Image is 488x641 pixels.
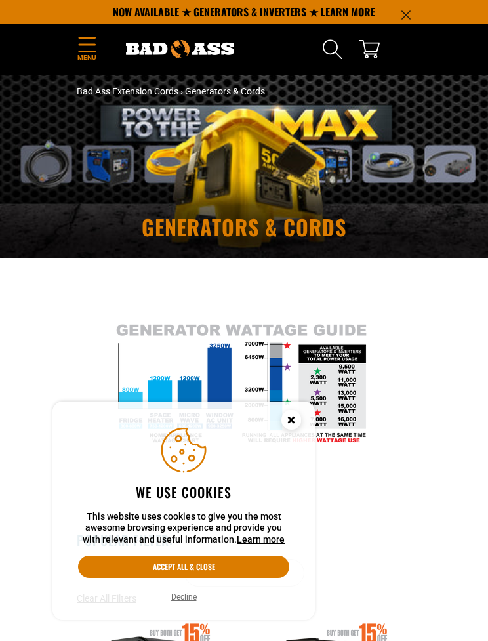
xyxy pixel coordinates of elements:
[77,86,178,96] a: Bad Ass Extension Cords
[78,511,289,546] p: This website uses cookies to give you the most awesome browsing experience and provide you with r...
[180,86,183,96] span: ›
[77,85,411,98] nav: breadcrumbs
[126,40,234,58] img: Bad Ass Extension Cords
[77,34,96,65] summary: Menu
[78,484,289,501] h2: We use cookies
[52,402,315,621] aside: Cookie Consent
[78,556,289,578] button: Accept all & close
[322,39,343,60] summary: Search
[167,590,201,604] button: Decline
[237,534,285,545] a: Learn more
[77,217,411,238] h1: Generators & Cords
[185,86,265,96] span: Generators & Cords
[77,52,96,62] span: Menu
